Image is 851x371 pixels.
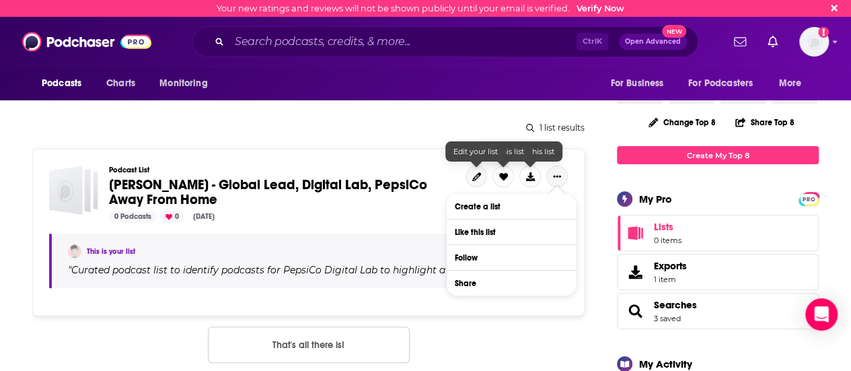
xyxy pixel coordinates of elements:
[447,245,576,270] button: Follow
[622,302,649,321] a: Searches
[447,194,576,219] button: Create a list
[546,166,568,187] button: Show More Button
[799,27,829,57] button: Show profile menu
[729,30,751,53] a: Show notifications dropdown
[799,27,829,57] span: Logged in as jbarbour
[770,71,819,96] button: open menu
[601,71,680,96] button: open menu
[654,236,681,245] span: 0 items
[679,71,772,96] button: open menu
[42,74,81,93] span: Podcasts
[22,29,151,55] img: Podchaser - Follow, Share and Rate Podcasts
[106,74,135,93] span: Charts
[109,166,455,174] h3: Podcast List
[496,141,562,162] div: Export this list
[577,3,624,13] a: Verify Now
[654,275,687,284] span: 1 item
[474,141,532,162] div: Like this list
[217,3,624,13] div: Your new ratings and reviews will not be shown publicly until your email is verified.
[801,193,817,203] a: PRO
[619,34,687,50] button: Open AdvancedNew
[654,221,673,233] span: Lists
[109,211,157,223] div: 0 Podcasts
[779,74,802,93] span: More
[98,71,143,96] a: Charts
[622,224,649,242] span: Lists
[639,358,692,370] div: My Activity
[150,71,225,96] button: open menu
[32,123,585,133] div: 1 list results
[654,260,687,272] span: Exports
[617,293,819,329] span: Searches
[229,31,577,53] input: Search podcasts, credits, & more...
[32,71,99,96] button: open menu
[622,263,649,281] span: Exports
[654,299,697,311] a: Searches
[617,254,819,290] a: Exports
[799,27,829,57] img: User Profile
[68,264,521,276] span: " "
[577,33,608,50] span: Ctrl K
[447,271,576,296] button: Share
[68,244,81,258] img: Jack Barbour
[805,298,838,331] div: Open Intercom Messenger
[654,221,681,233] span: Lists
[610,74,663,93] span: For Business
[49,166,98,215] a: Andre Moraes - Global Lead, Digital Lab, PepsiCo Away From Home
[87,247,135,256] a: This is your list
[447,220,576,244] button: Like this list
[818,27,829,38] svg: Email not verified
[654,314,681,323] a: 3 saved
[688,74,753,93] span: For Podcasters
[762,30,783,53] a: Show notifications dropdown
[188,211,220,223] div: [DATE]
[625,38,681,45] span: Open Advanced
[662,25,686,38] span: New
[801,194,817,204] span: PRO
[617,146,819,164] a: Create My Top 8
[735,109,795,135] button: Share Top 8
[159,74,207,93] span: Monitoring
[160,211,184,223] div: 0
[192,26,698,57] div: Search podcasts, credits, & more...
[71,264,517,276] span: Curated podcast list to identify podcasts for PepsiCo Digital Lab to highlight a new capability
[639,193,672,205] div: My Pro
[109,176,427,208] span: [PERSON_NAME] - Global Lead, Digital Lab, PepsiCo Away From Home
[445,141,506,162] div: Edit your list
[208,327,410,363] button: Nothing here.
[640,114,724,131] button: Change Top 8
[617,215,819,251] a: Lists
[109,178,455,207] a: [PERSON_NAME] - Global Lead, Digital Lab, PepsiCo Away From Home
